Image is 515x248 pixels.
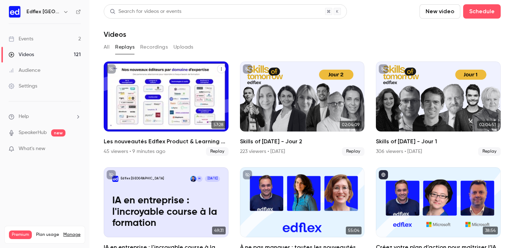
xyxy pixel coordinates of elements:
[240,61,365,156] li: Skills of Tomorrow - Jour 2
[420,4,460,19] button: New video
[205,176,220,182] span: [DATE]
[243,170,252,179] button: unpublished
[173,41,193,53] button: Uploads
[140,41,168,53] button: Recordings
[104,41,109,53] button: All
[36,232,59,238] span: Plan usage
[376,137,501,146] h2: Skills of [DATE] - Jour 1
[206,147,229,156] span: Replay
[9,83,37,90] div: Settings
[211,121,226,129] span: 57:28
[104,61,229,156] li: Les nouveautés Edflex Product & Learning à ne pas manquer
[240,61,365,156] a: 02:04:09Skills of [DATE] - Jour 2223 viewers • [DATE]Replay
[104,61,229,156] a: 57:28Les nouveautés Edflex Product & Learning à ne pas manquer45 viewers • 9 minutes agoReplay
[112,195,220,229] p: IA en entreprise : l'incroyable course à la formation
[107,64,116,74] button: unpublished
[19,145,45,153] span: What's new
[240,137,365,146] h2: Skills of [DATE] - Jour 2
[478,147,501,156] span: Replay
[9,230,32,239] span: Premium
[379,64,388,74] button: unpublished
[342,147,364,156] span: Replay
[196,175,203,182] div: M
[379,170,388,179] button: published
[9,113,81,120] li: help-dropdown-opener
[104,148,165,155] div: 45 viewers • 9 minutes ago
[104,137,229,146] h2: Les nouveautés Edflex Product & Learning à ne pas manquer
[19,129,47,137] a: SpeakerHub
[121,177,164,181] p: Edflex [GEOGRAPHIC_DATA]
[63,232,80,238] a: Manage
[477,121,498,129] span: 02:04:51
[110,8,181,15] div: Search for videos or events
[346,227,362,234] span: 55:04
[9,67,40,74] div: Audience
[376,148,422,155] div: 306 viewers • [DATE]
[72,146,81,152] iframe: Noticeable Trigger
[104,4,501,244] section: Videos
[9,35,33,43] div: Events
[340,121,362,129] span: 02:04:09
[240,148,285,155] div: 223 viewers • [DATE]
[104,30,126,39] h1: Videos
[376,61,501,156] li: Skills of Tomorrow - Jour 1
[107,170,116,179] button: unpublished
[51,129,65,137] span: new
[483,227,498,234] span: 38:54
[463,4,501,19] button: Schedule
[243,64,252,74] button: unpublished
[212,227,226,234] span: 49:31
[9,6,20,18] img: Edflex France
[190,176,196,182] img: Clément Meslin
[26,8,60,15] h6: Edflex [GEOGRAPHIC_DATA]
[376,61,501,156] a: 02:04:51Skills of [DATE] - Jour 1306 viewers • [DATE]Replay
[19,113,29,120] span: Help
[9,51,34,58] div: Videos
[115,41,134,53] button: Replays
